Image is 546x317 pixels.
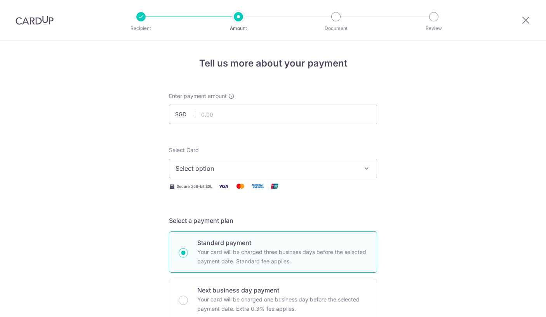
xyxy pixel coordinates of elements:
[175,110,195,118] span: SGD
[169,92,227,100] span: Enter payment amount
[169,147,199,153] span: translation missing: en.payables.payment_networks.credit_card.summary.labels.select_card
[112,25,170,32] p: Recipient
[176,164,356,173] span: Select option
[197,247,367,266] p: Your card will be charged three business days before the selected payment date. Standard fee appl...
[197,238,367,247] p: Standard payment
[197,295,367,313] p: Your card will be charged one business day before the selected payment date. Extra 0.3% fee applies.
[233,181,248,191] img: Mastercard
[307,25,365,32] p: Document
[250,181,265,191] img: American Express
[169,105,377,124] input: 0.00
[177,183,212,189] span: Secure 256-bit SSL
[267,181,282,191] img: Union Pay
[16,16,54,25] img: CardUp
[169,56,377,70] h4: Tell us more about your payment
[405,25,463,32] p: Review
[216,181,231,191] img: Visa
[210,25,267,32] p: Amount
[197,285,367,295] p: Next business day payment
[169,216,377,225] h5: Select a payment plan
[169,159,377,178] button: Select option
